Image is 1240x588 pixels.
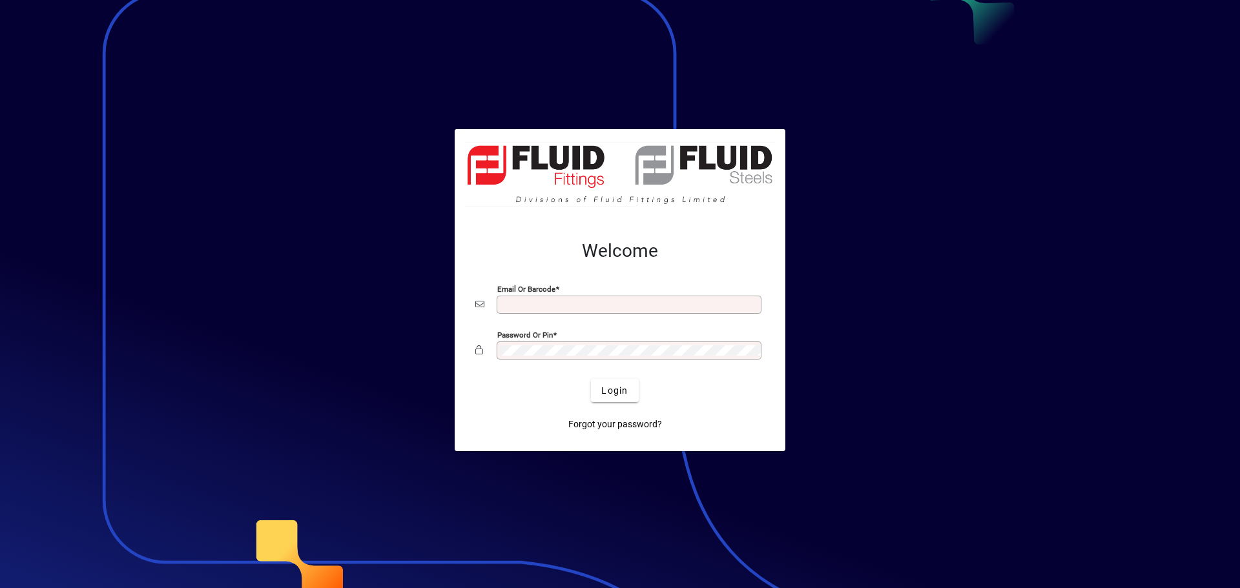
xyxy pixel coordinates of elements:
span: Forgot your password? [568,418,662,431]
span: Login [601,384,628,398]
h2: Welcome [475,240,765,262]
mat-label: Email or Barcode [497,285,555,294]
button: Login [591,379,638,402]
a: Forgot your password? [563,412,667,436]
mat-label: Password or Pin [497,330,553,340]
